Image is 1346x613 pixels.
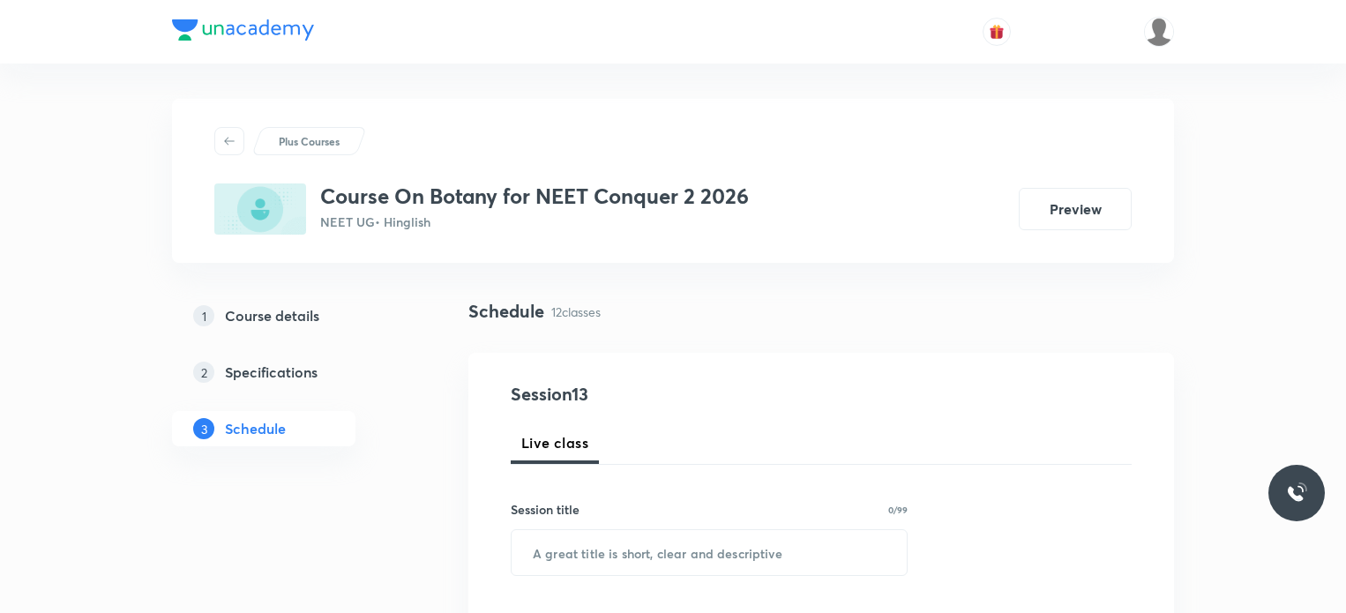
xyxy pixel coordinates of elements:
p: 2 [193,362,214,383]
p: NEET UG • Hinglish [320,213,749,231]
h4: Session 13 [511,381,833,407]
input: A great title is short, clear and descriptive [512,530,907,575]
span: Live class [521,432,588,453]
img: Divya tyagi [1144,17,1174,47]
a: 2Specifications [172,355,412,390]
h3: Course On Botany for NEET Conquer 2 2026 [320,183,749,209]
h6: Session title [511,500,580,519]
h4: Schedule [468,298,544,325]
a: Company Logo [172,19,314,45]
img: E5FE114C-FEA3-425E-8FCA-ACB73932BB97_plus.png [214,183,306,235]
p: 3 [193,418,214,439]
p: 12 classes [551,303,601,321]
a: 1Course details [172,298,412,333]
button: avatar [983,18,1011,46]
img: ttu [1286,482,1307,504]
img: Company Logo [172,19,314,41]
h5: Specifications [225,362,318,383]
p: 1 [193,305,214,326]
button: Preview [1019,188,1132,230]
h5: Course details [225,305,319,326]
h5: Schedule [225,418,286,439]
img: avatar [989,24,1005,40]
p: Plus Courses [279,133,340,149]
p: 0/99 [888,505,908,514]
